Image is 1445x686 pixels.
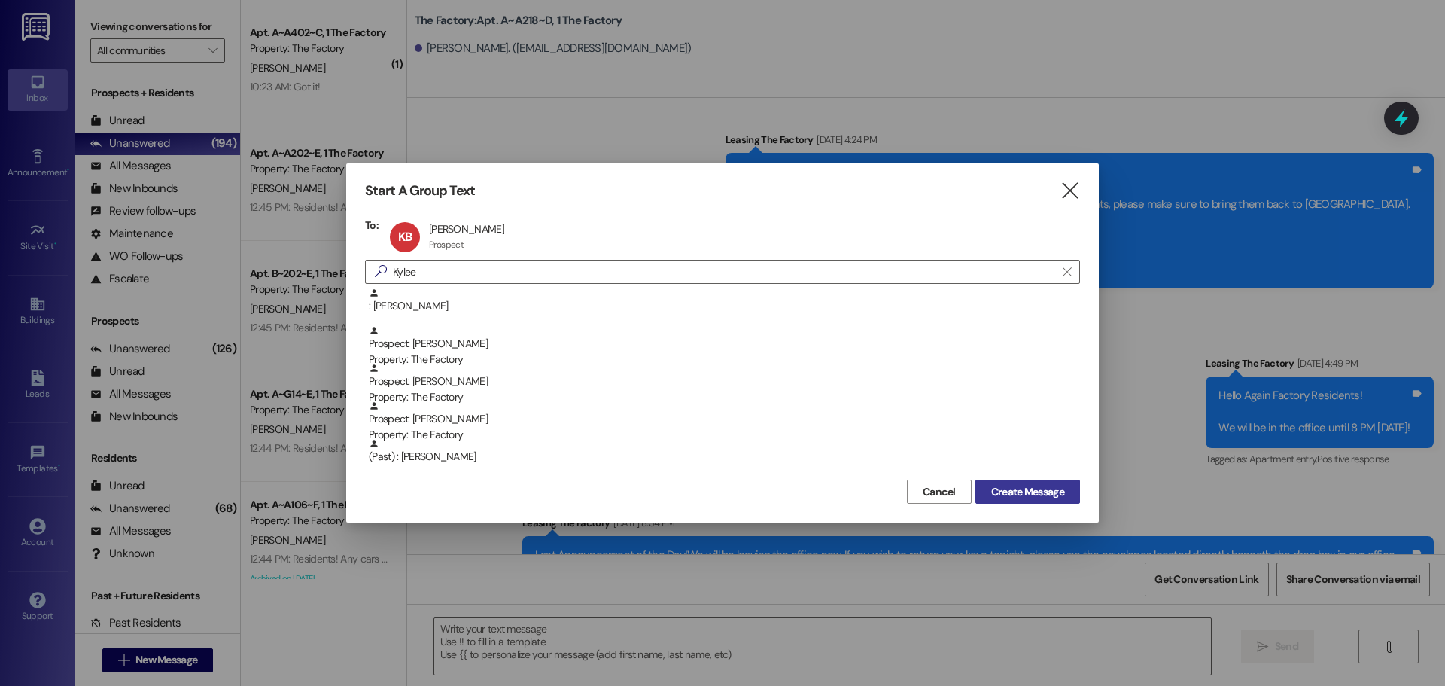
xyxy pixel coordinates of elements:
[365,325,1080,363] div: Prospect: [PERSON_NAME]Property: The Factory
[369,427,1080,443] div: Property: The Factory
[365,288,1080,325] div: : [PERSON_NAME]
[1060,183,1080,199] i: 
[369,389,1080,405] div: Property: The Factory
[975,480,1080,504] button: Create Message
[369,438,1080,465] div: (Past) : [PERSON_NAME]
[365,401,1080,438] div: Prospect: [PERSON_NAME]Property: The Factory
[398,229,412,245] span: KB
[923,484,956,500] span: Cancel
[365,363,1080,401] div: Prospect: [PERSON_NAME]Property: The Factory
[429,239,464,251] div: Prospect
[369,352,1080,367] div: Property: The Factory
[907,480,972,504] button: Cancel
[369,401,1080,444] div: Prospect: [PERSON_NAME]
[393,261,1055,282] input: Search for any contact or apartment
[429,222,504,236] div: [PERSON_NAME]
[365,218,379,232] h3: To:
[369,363,1080,406] div: Prospect: [PERSON_NAME]
[369,288,1080,314] div: : [PERSON_NAME]
[1055,261,1079,283] button: Clear text
[991,484,1064,500] span: Create Message
[365,438,1080,476] div: (Past) : [PERSON_NAME]
[369,264,393,279] i: 
[365,182,475,200] h3: Start A Group Text
[369,325,1080,368] div: Prospect: [PERSON_NAME]
[1063,266,1071,278] i: 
